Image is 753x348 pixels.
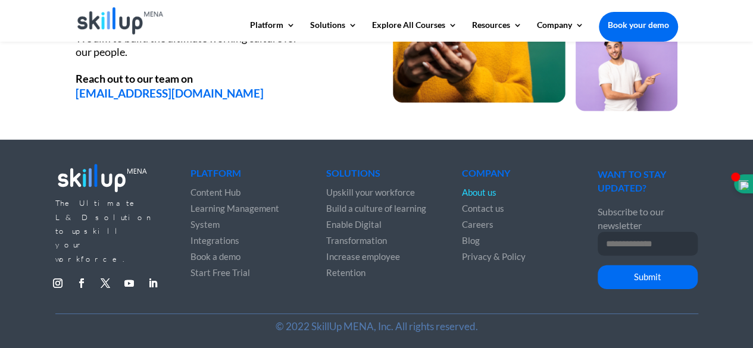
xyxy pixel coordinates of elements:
[72,274,91,293] a: Follow on Facebook
[462,251,526,262] a: Privacy & Policy
[462,203,504,214] a: Contact us
[537,21,584,41] a: Company
[472,21,522,41] a: Resources
[462,187,496,197] a: About us
[326,187,415,197] a: Upskill your workforce
[190,168,290,184] h4: Platform
[190,187,240,197] a: Content Hub
[598,205,698,233] p: Subscribe to our newsletter
[143,274,163,293] a: Follow on LinkedIn
[326,219,387,246] a: Enable Digital Transformation
[76,72,193,85] strong: Reach out to our team on
[55,160,149,195] img: footer_logo
[326,203,426,214] a: Build a culture of learning
[120,274,139,293] a: Follow on Youtube
[310,21,357,41] a: Solutions
[55,198,154,264] span: The Ultimate L&D solution to upskill your workforce.
[96,274,115,293] a: Follow on X
[48,274,67,293] a: Follow on Instagram
[326,251,400,278] a: Increase employee Retention
[190,267,250,278] a: Start Free Trial
[326,168,426,184] h4: Solutions
[462,235,480,246] a: Blog
[190,251,240,262] a: Book a demo
[190,235,239,246] a: Integrations
[76,319,678,333] p: © 2022 SkillUp MENA, Inc. All rights reserved.
[190,203,279,230] a: Learning Management System
[76,86,264,100] a: [EMAIL_ADDRESS][DOMAIN_NAME]
[598,168,666,193] span: WANT TO STAY UPDATED?
[599,12,678,38] a: Book your demo
[462,219,493,230] a: Careers
[77,7,164,35] img: Skillup Mena
[372,21,457,41] a: Explore All Courses
[462,168,562,184] h4: Company
[555,220,753,348] iframe: Chat Widget
[250,21,295,41] a: Platform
